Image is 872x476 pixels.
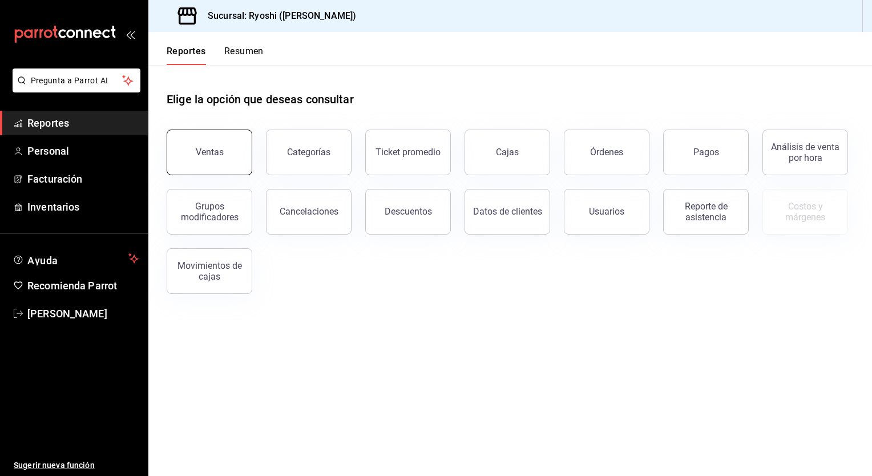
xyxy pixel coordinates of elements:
[770,142,841,163] div: Análisis de venta por hora
[671,201,741,223] div: Reporte de asistencia
[465,189,550,235] button: Datos de clientes
[167,130,252,175] button: Ventas
[174,260,245,282] div: Movimientos de cajas
[473,206,542,217] div: Datos de clientes
[465,130,550,175] button: Cajas
[196,147,224,158] div: Ventas
[167,46,206,65] button: Reportes
[8,83,140,95] a: Pregunta a Parrot AI
[199,9,356,23] h3: Sucursal: Ryoshi ([PERSON_NAME])
[27,306,139,321] span: [PERSON_NAME]
[27,143,139,159] span: Personal
[167,248,252,294] button: Movimientos de cajas
[27,252,124,265] span: Ayuda
[762,189,848,235] button: Contrata inventarios para ver este reporte
[385,206,432,217] div: Descuentos
[167,189,252,235] button: Grupos modificadores
[590,147,623,158] div: Órdenes
[287,147,330,158] div: Categorías
[167,46,264,65] div: navigation tabs
[365,130,451,175] button: Ticket promedio
[564,130,649,175] button: Órdenes
[266,189,352,235] button: Cancelaciones
[770,201,841,223] div: Costos y márgenes
[167,91,354,108] h1: Elige la opción que deseas consultar
[693,147,719,158] div: Pagos
[589,206,624,217] div: Usuarios
[27,171,139,187] span: Facturación
[496,147,519,158] div: Cajas
[564,189,649,235] button: Usuarios
[27,278,139,293] span: Recomienda Parrot
[365,189,451,235] button: Descuentos
[663,130,749,175] button: Pagos
[224,46,264,65] button: Resumen
[126,30,135,39] button: open_drawer_menu
[27,115,139,131] span: Reportes
[266,130,352,175] button: Categorías
[27,199,139,215] span: Inventarios
[376,147,441,158] div: Ticket promedio
[13,68,140,92] button: Pregunta a Parrot AI
[762,130,848,175] button: Análisis de venta por hora
[14,459,139,471] span: Sugerir nueva función
[280,206,338,217] div: Cancelaciones
[663,189,749,235] button: Reporte de asistencia
[174,201,245,223] div: Grupos modificadores
[31,75,123,87] span: Pregunta a Parrot AI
